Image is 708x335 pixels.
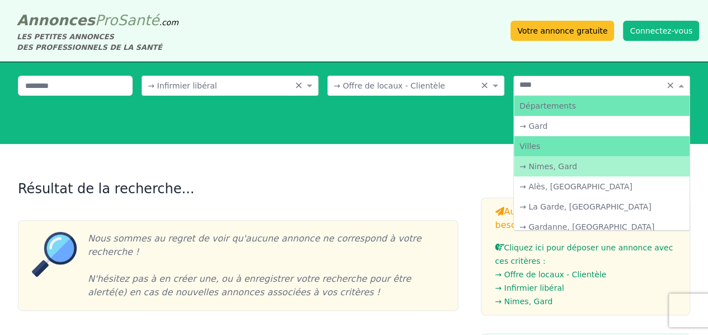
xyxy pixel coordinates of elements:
a: Cliquez ici pour déposer une annonce avec ces critères :→ Offre de locaux - Clientèle→ Infirmier ... [495,243,676,308]
button: Connectez-vous [623,21,699,41]
span: Pro [95,12,118,29]
li: → Nimes, Gard [495,295,676,308]
li: → Offre de locaux - Clientèle [495,268,676,281]
img: Rechercher... [32,232,77,277]
span: Clear all [480,80,490,91]
div: Villes [514,136,690,156]
div: → Gard [514,116,690,136]
div: → Nimes, Gard [514,156,690,176]
div: → Gardanne, [GEOGRAPHIC_DATA] [514,217,690,237]
h2: Résultat de la recherche... [18,180,458,198]
span: .com [159,18,178,27]
div: Nous sommes au regret de voir qu'aucune annonce ne correspond à votre recherche ! N'hésitez pas à... [77,232,444,299]
li: → Infirmier libéral [495,281,676,295]
span: Clear all [666,80,676,91]
a: Votre annonce gratuite [510,21,614,41]
h3: Aucune annonce correspond à votre besoin ? [495,205,676,232]
div: Affiner la recherche... [18,100,690,111]
a: AnnoncesProSanté.com [17,12,179,29]
div: → La Garde, [GEOGRAPHIC_DATA] [514,197,690,217]
ng-dropdown-panel: Options list [513,95,690,231]
div: LES PETITES ANNONCES DES PROFESSIONNELS DE LA SANTÉ [17,31,179,53]
div: Départements [514,96,690,116]
span: Santé [118,12,159,29]
span: Clear all [294,80,304,91]
span: Annonces [17,12,95,29]
div: → Alès, [GEOGRAPHIC_DATA] [514,176,690,197]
